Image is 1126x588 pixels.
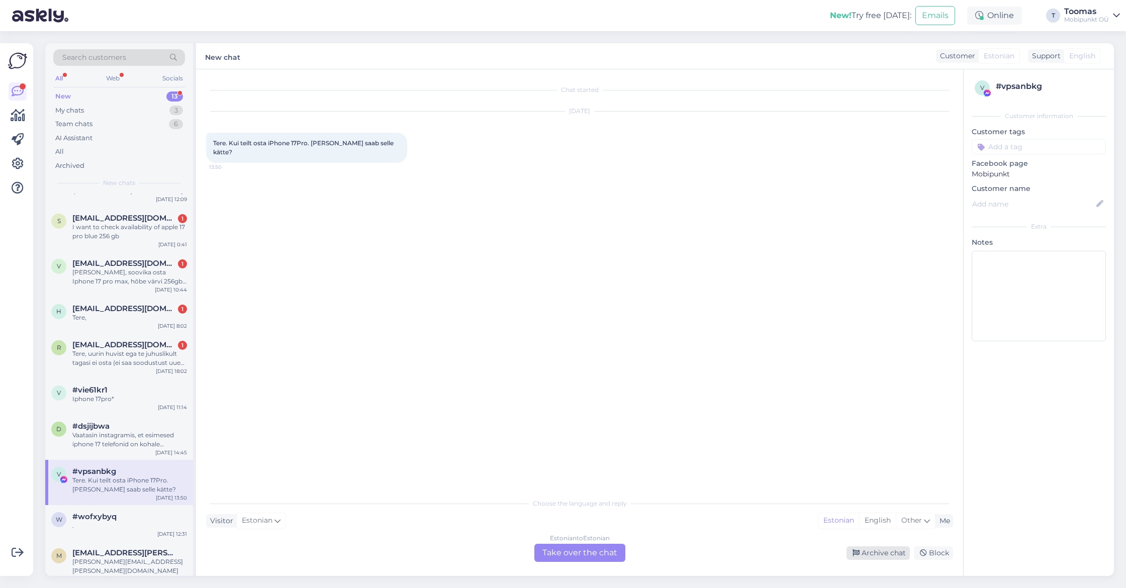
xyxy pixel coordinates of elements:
[104,72,122,85] div: Web
[166,91,183,102] div: 13
[156,494,187,502] div: [DATE] 13:50
[72,214,177,223] span: Shubham971992@gmail.com
[915,6,955,25] button: Emails
[996,80,1103,92] div: # vpsanbkg
[914,546,953,560] div: Block
[967,7,1022,25] div: Online
[1064,16,1109,24] div: Mobipunkt OÜ
[156,367,187,375] div: [DATE] 18:02
[156,195,187,203] div: [DATE] 12:09
[155,575,187,583] div: [DATE] 20:56
[209,163,247,171] span: 13:50
[178,259,187,268] div: 1
[242,515,272,526] span: Estonian
[155,286,187,293] div: [DATE] 10:44
[169,106,183,116] div: 3
[206,516,233,526] div: Visitor
[72,512,117,521] span: #wofxybyq
[1064,8,1120,24] a: ToomasMobipunkt OÜ
[53,72,65,85] div: All
[1064,8,1109,16] div: Toomas
[980,84,984,91] span: v
[56,425,61,433] span: d
[55,147,64,157] div: All
[57,217,61,225] span: S
[972,127,1106,137] p: Customer tags
[158,322,187,330] div: [DATE] 8:02
[57,344,61,351] span: r
[830,11,852,20] b: New!
[901,516,922,525] span: Other
[534,544,625,562] div: Take over the chat
[72,304,177,313] span: heinmets.marko@gmail.com
[169,119,183,129] div: 6
[205,49,240,63] label: New chat
[56,552,62,559] span: m
[972,139,1106,154] input: Add a tag
[1028,51,1061,61] div: Support
[206,107,953,116] div: [DATE]
[859,513,896,528] div: English
[72,467,116,476] span: #vpsanbkg
[72,422,110,431] span: #dsjijbwa
[57,389,61,397] span: v
[55,133,92,143] div: AI Assistant
[178,305,187,314] div: 1
[157,530,187,538] div: [DATE] 12:31
[972,183,1106,194] p: Customer name
[72,259,177,268] span: Vbeloussova@gmail.com
[72,476,187,494] div: Tere. Kui teilt osta iPhone 17Pro. [PERSON_NAME] saab selle kätte?
[72,268,187,286] div: [PERSON_NAME], soovika osta Iphone 17 pro max, hõbe värvi 256gb. Palun lisada mind ootejärjekorda.
[57,262,61,270] span: V
[935,516,950,526] div: Me
[72,349,187,367] div: Tere, uurin huvist ega te juhuslikult tagasi ei osta (ei saa soodustust uue esemest) esimese gene...
[56,516,62,523] span: w
[972,169,1106,179] p: Mobipunkt
[103,178,135,187] span: New chats
[1069,51,1095,61] span: English
[8,51,27,70] img: Askly Logo
[984,51,1014,61] span: Estonian
[1046,9,1060,23] div: T
[206,85,953,94] div: Chat started
[972,112,1106,121] div: Customer information
[72,521,187,530] div: .
[972,222,1106,231] div: Extra
[972,158,1106,169] p: Facebook page
[213,139,395,156] span: Tere. Kui teilt osta iPhone 17Pro. [PERSON_NAME] saab selle kätte?
[72,431,187,449] div: Vaatasin instagramis, et esimesed iphone 17 telefonid on kohale jõudnud. Millal hakkab tarne baas...
[158,241,187,248] div: [DATE] 0:41
[178,214,187,223] div: 1
[830,10,911,22] div: Try free [DATE]:
[847,546,910,560] div: Archive chat
[72,548,177,557] span: monika.aedma@gmail.com
[936,51,975,61] div: Customer
[160,72,185,85] div: Socials
[155,449,187,456] div: [DATE] 14:45
[158,404,187,411] div: [DATE] 11:14
[972,199,1094,210] input: Add name
[72,340,177,349] span: rasmustn7@gmail.com
[206,499,953,508] div: Choose the language and reply
[72,385,108,395] span: #vie61kr1
[818,513,859,528] div: Estonian
[55,119,92,129] div: Team chats
[72,557,187,575] div: [PERSON_NAME][EMAIL_ADDRESS][PERSON_NAME][DOMAIN_NAME]
[55,106,84,116] div: My chats
[55,91,71,102] div: New
[72,313,187,322] div: Tere,
[72,223,187,241] div: I want to check availability of apple 17 pro blue 256 gb
[972,237,1106,248] p: Notes
[55,161,84,171] div: Archived
[72,395,187,404] div: Iphone 17pro*
[56,308,61,315] span: h
[550,534,610,543] div: Estonian to Estonian
[178,341,187,350] div: 1
[62,52,126,63] span: Search customers
[57,470,61,478] span: v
